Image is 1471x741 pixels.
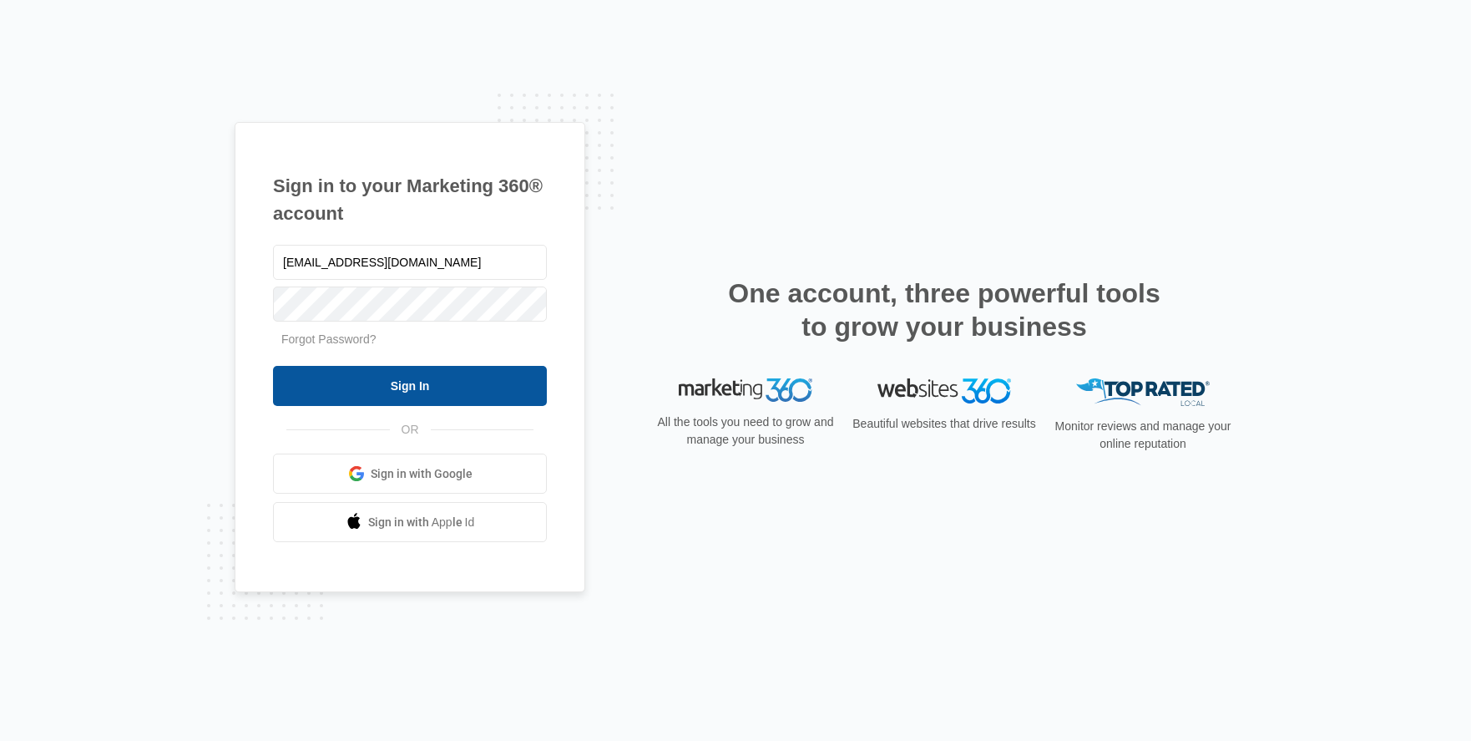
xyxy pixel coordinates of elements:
img: Websites 360 [877,378,1011,403]
p: All the tools you need to grow and manage your business [652,414,839,449]
p: Beautiful websites that drive results [851,415,1038,433]
a: Forgot Password? [281,332,377,346]
img: Marketing 360 [679,378,812,402]
p: Monitor reviews and manage your online reputation [1049,418,1236,453]
h2: One account, three powerful tools to grow your business [723,277,1165,343]
a: Sign in with Apple Id [273,502,547,542]
span: OR [390,421,431,439]
span: Sign in with Google [371,465,473,483]
a: Sign in with Google [273,454,547,494]
h1: Sign in to your Marketing 360® account [273,172,547,227]
img: Top Rated Local [1076,378,1210,406]
input: Sign In [273,366,547,406]
span: Sign in with Apple Id [368,514,475,531]
input: Email [273,245,547,280]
